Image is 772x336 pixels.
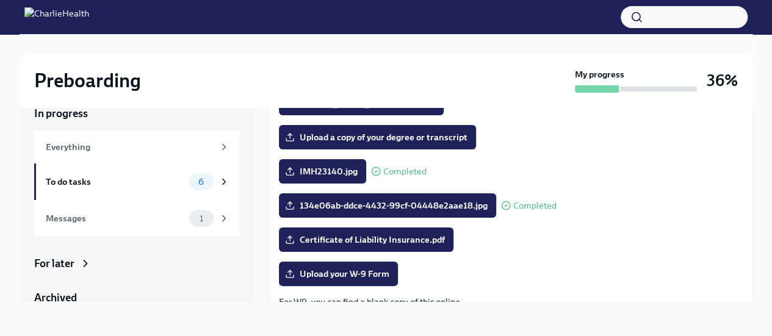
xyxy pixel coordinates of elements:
span: 1 [192,214,211,223]
span: 6 [191,177,211,187]
label: IMH23140.jpg [279,159,366,184]
span: Upload your W-9 Form [287,268,389,280]
label: Certificate of Liability Insurance.pdf [279,227,453,252]
div: For later [34,256,74,271]
span: Completed [461,99,504,108]
span: IMH23140.jpg [287,165,358,177]
label: Upload a copy of your degree or transcript [279,125,476,149]
div: Messages [46,212,184,225]
span: Completed [513,201,557,210]
a: Archived [34,290,239,305]
h3: 36% [707,70,738,91]
p: For W9, you can find a blank copy of this online. [279,296,742,308]
div: To do tasks [46,175,184,188]
a: Messages1 [34,200,239,237]
strong: My progress [575,68,624,80]
label: Upload your W-9 Form [279,262,398,286]
div: Everything [46,140,214,154]
span: Certificate of Liability Insurance.pdf [287,234,445,246]
span: Completed [383,167,427,176]
a: For later [34,256,239,271]
img: CharlieHealth [24,7,89,27]
label: 134e06ab-ddce-4432-99cf-04448e2aae18.jpg [279,193,496,218]
span: Upload a copy of your degree or transcript [287,131,467,143]
h2: Preboarding [34,68,141,93]
a: To do tasks6 [34,163,239,200]
a: Everything [34,130,239,163]
a: In progress [34,106,239,121]
span: 134e06ab-ddce-4432-99cf-04448e2aae18.jpg [287,199,488,212]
